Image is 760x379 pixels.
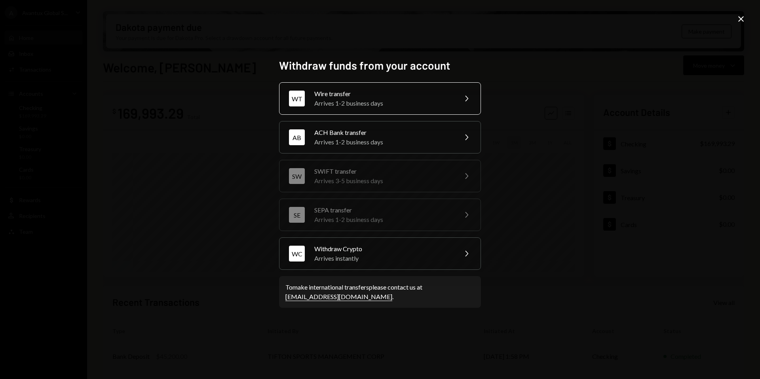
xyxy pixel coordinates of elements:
div: SW [289,168,305,184]
div: SEPA transfer [314,205,452,215]
h2: Withdraw funds from your account [279,58,481,73]
button: WTWire transferArrives 1-2 business days [279,82,481,115]
div: Arrives 1-2 business days [314,137,452,147]
div: Wire transfer [314,89,452,99]
button: ABACH Bank transferArrives 1-2 business days [279,121,481,153]
div: AB [289,129,305,145]
div: WT [289,91,305,106]
div: Arrives 1-2 business days [314,215,452,224]
div: SWIFT transfer [314,167,452,176]
div: Arrives 3-5 business days [314,176,452,186]
a: [EMAIL_ADDRESS][DOMAIN_NAME] [285,293,392,301]
button: SESEPA transferArrives 1-2 business days [279,199,481,231]
div: Arrives 1-2 business days [314,99,452,108]
button: SWSWIFT transferArrives 3-5 business days [279,160,481,192]
div: ACH Bank transfer [314,128,452,137]
div: To make international transfers please contact us at . [285,282,475,301]
div: SE [289,207,305,223]
div: WC [289,246,305,262]
div: Withdraw Crypto [314,244,452,254]
button: WCWithdraw CryptoArrives instantly [279,237,481,270]
div: Arrives instantly [314,254,452,263]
